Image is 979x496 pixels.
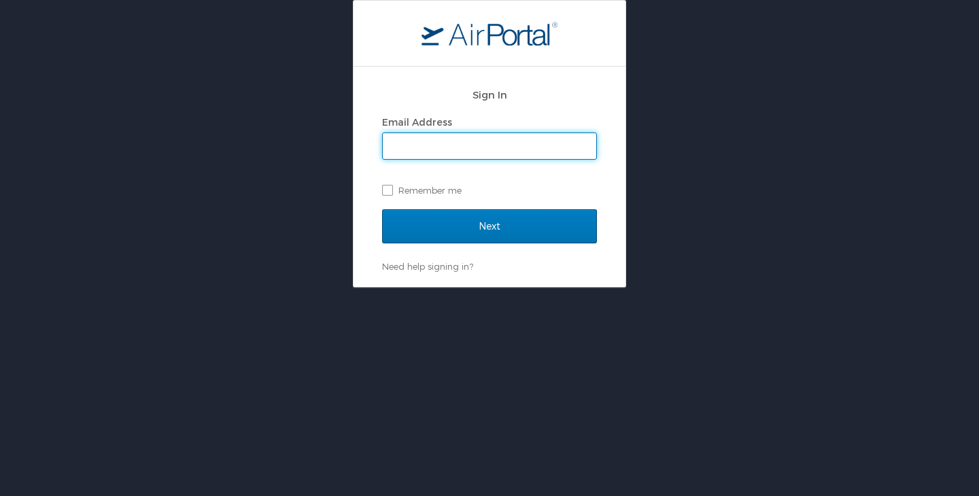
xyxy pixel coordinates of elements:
[382,116,452,128] label: Email Address
[382,261,473,272] a: Need help signing in?
[382,209,597,243] input: Next
[382,180,597,200] label: Remember me
[422,21,557,46] img: logo
[382,87,597,103] h2: Sign In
